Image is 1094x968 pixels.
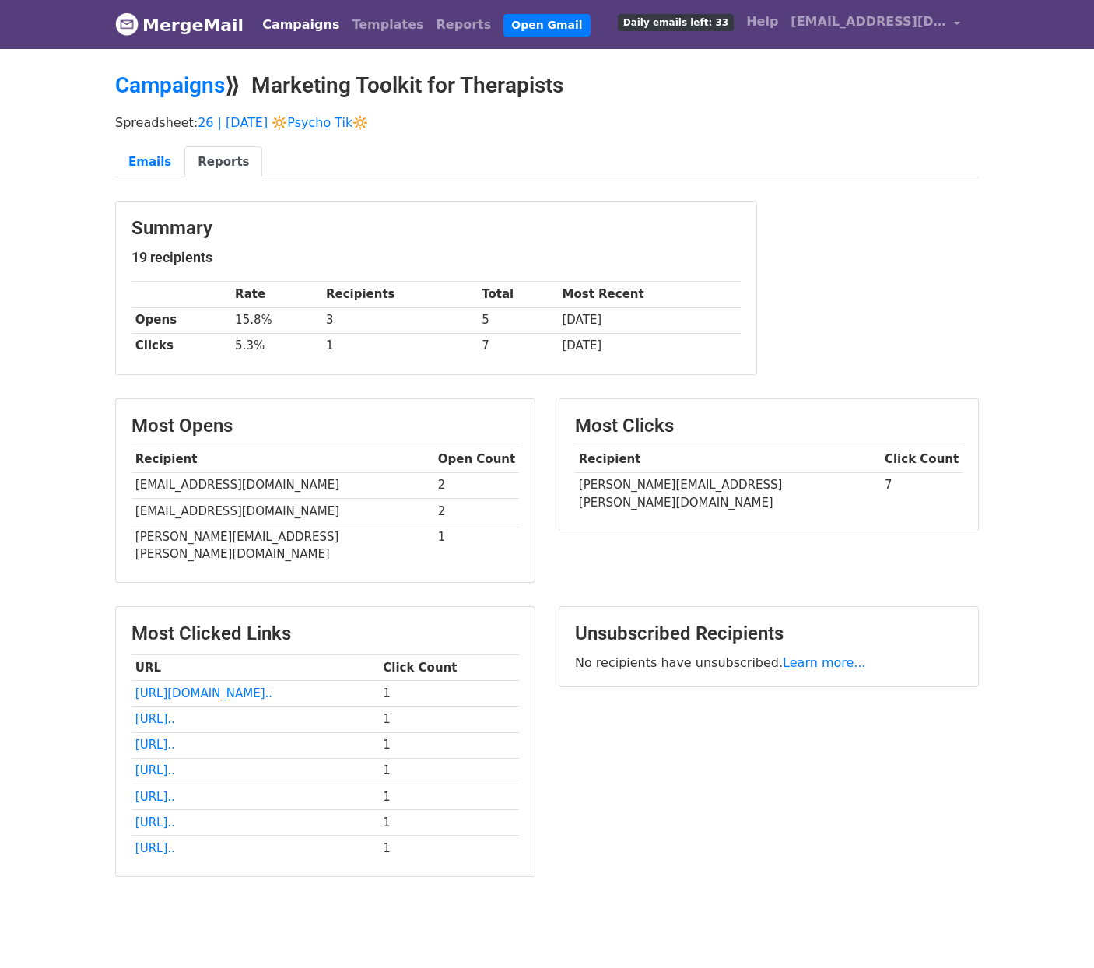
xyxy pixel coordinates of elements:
th: Total [478,282,558,307]
td: 1 [379,835,519,861]
th: Click Count [379,655,519,681]
a: Campaigns [115,72,225,98]
td: 3 [322,307,478,333]
a: Daily emails left: 33 [612,6,740,37]
span: Daily emails left: 33 [618,14,734,31]
a: [URL].. [135,790,175,804]
th: Open Count [434,447,519,472]
p: Spreadsheet: [115,114,979,131]
h3: Most Opens [131,415,519,437]
th: Recipient [575,447,881,472]
td: 1 [322,333,478,359]
th: Opens [131,307,231,333]
a: 26 | [DATE] 🔆Psycho Tik🔆 [198,115,368,130]
a: Emails [115,146,184,178]
td: [EMAIL_ADDRESS][DOMAIN_NAME] [131,472,434,498]
td: 1 [379,784,519,809]
a: Templates [345,9,430,40]
h3: Most Clicked Links [131,623,519,645]
th: Most Recent [559,282,741,307]
th: Recipient [131,447,434,472]
a: [URL][DOMAIN_NAME].. [135,686,272,700]
th: Rate [231,282,322,307]
td: 2 [434,472,519,498]
th: Recipients [322,282,478,307]
td: 7 [881,472,963,515]
a: [EMAIL_ADDRESS][DOMAIN_NAME] [784,6,966,43]
td: [DATE] [559,333,741,359]
a: [URL].. [135,763,175,777]
a: [URL].. [135,815,175,829]
h2: ⟫ Marketing Toolkit for Therapists [115,72,979,99]
td: [EMAIL_ADDRESS][DOMAIN_NAME] [131,498,434,524]
a: MergeMail [115,9,244,41]
td: 2 [434,498,519,524]
td: 5.3% [231,333,322,359]
td: 1 [379,758,519,784]
td: [PERSON_NAME][EMAIL_ADDRESS][PERSON_NAME][DOMAIN_NAME] [131,524,434,566]
a: Reports [184,146,262,178]
h5: 19 recipients [131,249,741,266]
td: [DATE] [559,307,741,333]
a: Help [740,6,784,37]
td: 15.8% [231,307,322,333]
iframe: Chat Widget [1016,893,1094,968]
a: [URL].. [135,738,175,752]
td: 1 [379,732,519,758]
td: 1 [379,681,519,707]
a: Open Gmail [503,14,590,37]
h3: Summary [131,217,741,240]
span: [EMAIL_ADDRESS][DOMAIN_NAME] [791,12,946,31]
a: [URL].. [135,841,175,855]
a: Campaigns [256,9,345,40]
td: 5 [478,307,558,333]
h3: Most Clicks [575,415,963,437]
img: MergeMail logo [115,12,139,36]
h3: Unsubscribed Recipients [575,623,963,645]
a: Reports [430,9,498,40]
p: No recipients have unsubscribed. [575,654,963,671]
a: Learn more... [783,655,866,670]
td: 1 [379,707,519,732]
th: URL [131,655,379,681]
a: [URL].. [135,712,175,726]
td: 7 [478,333,558,359]
td: [PERSON_NAME][EMAIL_ADDRESS][PERSON_NAME][DOMAIN_NAME] [575,472,881,515]
td: 1 [434,524,519,566]
th: Clicks [131,333,231,359]
td: 1 [379,809,519,835]
th: Click Count [881,447,963,472]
